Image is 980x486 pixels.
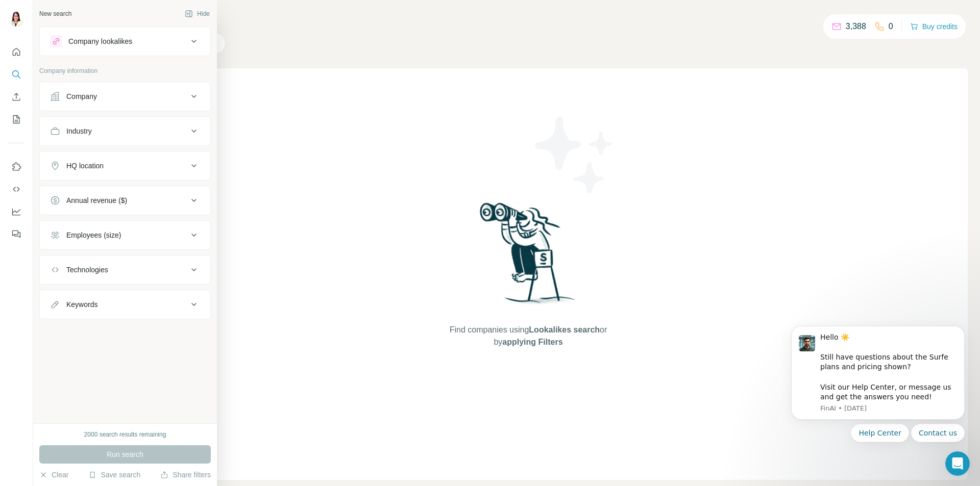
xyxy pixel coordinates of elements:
button: Enrich CSV [8,88,24,106]
div: Industry [66,126,92,136]
button: Buy credits [910,19,958,34]
div: Annual revenue ($) [66,195,127,206]
button: My lists [8,110,24,129]
button: Company [40,84,210,109]
h4: Search [89,12,968,27]
div: HQ location [66,161,104,171]
span: Find companies using or by [447,324,610,348]
p: 3,388 [846,20,866,33]
img: Surfe Illustration - Stars [528,109,620,201]
button: Feedback [8,225,24,243]
button: Annual revenue ($) [40,188,210,213]
button: Hide [178,6,217,21]
button: Keywords [40,292,210,317]
iframe: Intercom notifications message [776,292,980,458]
button: Technologies [40,258,210,282]
div: Employees (size) [66,230,121,240]
span: applying Filters [502,338,562,346]
button: Quick start [8,43,24,61]
button: HQ location [40,154,210,178]
button: Clear [39,470,68,480]
button: Share filters [160,470,211,480]
button: Dashboard [8,202,24,221]
img: Surfe Illustration - Woman searching with binoculars [475,200,581,314]
p: Company information [39,66,211,75]
iframe: Intercom live chat [945,451,970,476]
button: Company lookalikes [40,29,210,54]
div: Technologies [66,265,108,275]
div: Company [66,91,97,101]
div: Company lookalikes [68,36,132,46]
div: Keywords [66,299,97,310]
div: 2000 search results remaining [84,430,166,439]
button: Save search [88,470,140,480]
button: Employees (size) [40,223,210,247]
img: Avatar [8,10,24,27]
p: 0 [889,20,893,33]
button: Search [8,65,24,84]
button: Use Surfe on LinkedIn [8,158,24,176]
button: Use Surfe API [8,180,24,198]
div: New search [39,9,71,18]
span: Lookalikes search [529,325,600,334]
button: Industry [40,119,210,143]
